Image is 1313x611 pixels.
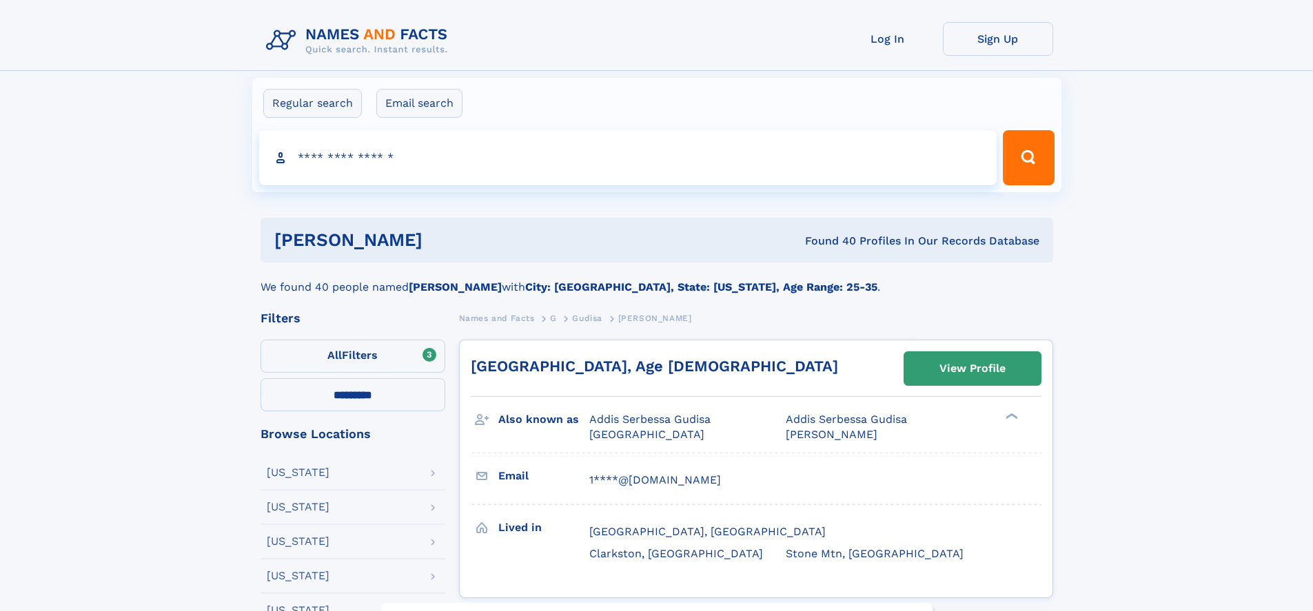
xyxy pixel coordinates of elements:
[471,358,838,375] a: [GEOGRAPHIC_DATA], Age [DEMOGRAPHIC_DATA]
[261,428,445,440] div: Browse Locations
[267,467,329,478] div: [US_STATE]
[263,89,362,118] label: Regular search
[786,547,964,560] span: Stone Mtn, [GEOGRAPHIC_DATA]
[267,501,329,512] div: [US_STATE]
[376,89,462,118] label: Email search
[327,349,342,362] span: All
[261,312,445,324] div: Filters
[1002,412,1019,421] div: ❯
[589,547,763,560] span: Clarkston, [GEOGRAPHIC_DATA]
[409,280,502,293] b: [PERSON_NAME]
[589,525,826,538] span: [GEOGRAPHIC_DATA], [GEOGRAPHIC_DATA]
[261,340,445,373] label: Filters
[259,130,997,185] input: search input
[833,22,943,56] a: Log In
[498,516,589,539] h3: Lived in
[943,22,1053,56] a: Sign Up
[261,22,459,59] img: Logo Names and Facts
[786,428,877,441] span: [PERSON_NAME]
[261,262,1053,296] div: We found 40 people named with .
[550,313,557,323] span: G
[618,313,692,323] span: [PERSON_NAME]
[498,464,589,488] h3: Email
[613,234,1039,249] div: Found 40 Profiles In Our Records Database
[498,408,589,431] h3: Also known as
[459,309,535,327] a: Names and Facts
[267,570,329,581] div: [US_STATE]
[589,428,704,441] span: [GEOGRAPHIC_DATA]
[589,413,711,426] span: Addis Serbessa Gudisa
[267,536,329,547] div: [US_STATE]
[572,309,602,327] a: Gudisa
[525,280,877,293] b: City: [GEOGRAPHIC_DATA], State: [US_STATE], Age Range: 25-35
[550,309,557,327] a: G
[1003,130,1054,185] button: Search Button
[904,352,1041,385] a: View Profile
[939,353,1006,384] div: View Profile
[274,231,614,249] h1: [PERSON_NAME]
[572,313,602,323] span: Gudisa
[786,413,907,426] span: Addis Serbessa Gudisa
